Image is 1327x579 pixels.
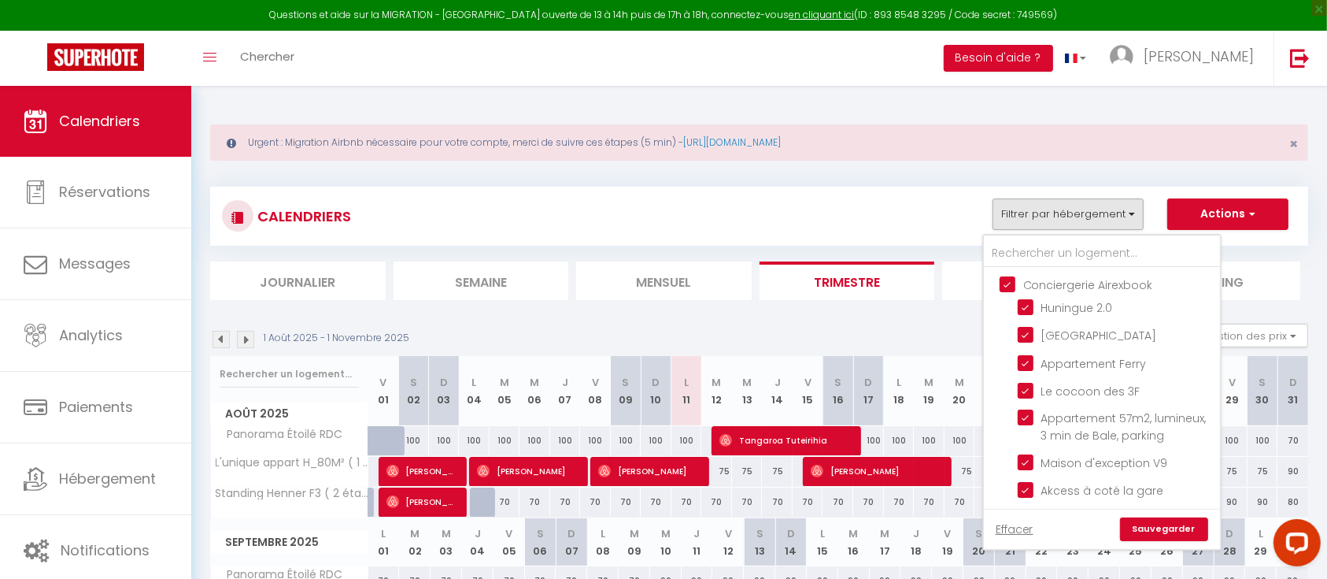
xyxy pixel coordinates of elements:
[59,254,131,273] span: Messages
[611,426,641,455] div: 100
[379,375,386,390] abbr: V
[213,426,347,444] span: Panorama Étoilé RDC
[944,45,1053,72] button: Besoin d'aide ?
[537,526,544,541] abbr: S
[732,488,763,517] div: 70
[253,199,351,234] h3: CALENDRIERS
[1229,375,1236,390] abbr: V
[59,397,133,417] span: Paiements
[1217,356,1248,426] th: 29
[744,518,775,566] th: 13
[1098,31,1273,86] a: ... [PERSON_NAME]
[576,262,752,300] li: Mensuel
[1277,457,1308,486] div: 90
[490,356,520,426] th: 05
[694,526,700,541] abbr: J
[652,375,660,390] abbr: D
[459,426,490,455] div: 100
[240,48,294,65] span: Chercher
[580,426,611,455] div: 100
[641,488,671,517] div: 70
[870,518,901,566] th: 17
[864,375,872,390] abbr: D
[683,135,781,149] a: [URL][DOMAIN_NAME]
[732,457,763,486] div: 75
[381,526,386,541] abbr: L
[975,526,982,541] abbr: S
[210,262,386,300] li: Journalier
[530,375,539,390] abbr: M
[429,356,460,426] th: 03
[459,356,490,426] th: 04
[431,518,462,566] th: 03
[1261,513,1327,579] iframe: LiveChat chat widget
[1041,356,1147,372] span: Appartement Ferry
[641,426,671,455] div: 100
[519,488,550,517] div: 70
[671,488,702,517] div: 70
[822,488,853,517] div: 70
[1248,488,1278,517] div: 90
[641,356,671,426] th: 10
[490,488,520,517] div: 70
[598,456,700,486] span: [PERSON_NAME]
[732,356,763,426] th: 13
[471,375,476,390] abbr: L
[853,426,884,455] div: 100
[982,234,1222,551] div: Filtrer par hébergement
[630,526,639,541] abbr: M
[1289,134,1298,154] span: ×
[1289,375,1297,390] abbr: D
[1214,518,1245,566] th: 28
[1167,199,1288,230] button: Actions
[386,487,458,517] span: [PERSON_NAME]
[368,356,399,426] th: 01
[853,356,884,426] th: 17
[398,426,429,455] div: 100
[774,375,781,390] abbr: J
[399,518,431,566] th: 02
[756,526,763,541] abbr: S
[213,457,371,469] span: L'unique appart H_80M² ( 1 étage, porte 2 )
[1225,526,1233,541] abbr: D
[220,360,359,388] input: Rechercher un logement...
[701,356,732,426] th: 12
[623,375,630,390] abbr: S
[59,469,156,488] span: Hébergement
[974,356,1005,426] th: 21
[884,426,915,455] div: 100
[493,518,525,566] th: 05
[853,488,884,517] div: 70
[820,526,825,541] abbr: L
[762,356,793,426] th: 14
[47,43,144,71] img: Super Booking
[822,356,853,426] th: 16
[59,325,123,345] span: Analytics
[924,375,933,390] abbr: M
[884,488,915,517] div: 70
[955,375,964,390] abbr: M
[475,526,481,541] abbr: J
[1277,426,1308,455] div: 70
[587,518,619,566] th: 08
[900,518,932,566] th: 18
[611,488,641,517] div: 70
[580,488,611,517] div: 70
[519,356,550,426] th: 06
[505,526,512,541] abbr: V
[1041,384,1140,399] span: Le cocoon des 3F
[1041,455,1168,471] span: Maison d'exception V9
[1277,356,1308,426] th: 31
[793,356,823,426] th: 15
[914,426,944,455] div: 100
[701,488,732,517] div: 70
[944,457,975,486] div: 75
[719,425,852,455] span: Tangaroa Tuteirihia
[1248,457,1278,486] div: 75
[775,518,807,566] th: 14
[440,375,448,390] abbr: D
[550,488,581,517] div: 70
[807,518,838,566] th: 15
[442,526,451,541] abbr: M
